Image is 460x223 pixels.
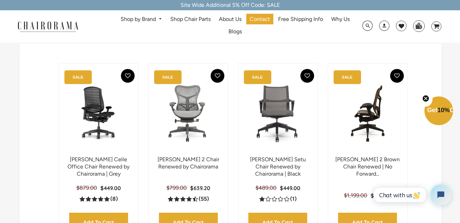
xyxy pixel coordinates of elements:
[110,196,118,203] span: (8)
[413,21,424,31] img: WhatsApp_Image_2024-07-12_at_16.23.01.webp
[278,16,323,23] span: Free Shipping Info
[215,14,245,24] a: About Us
[250,16,270,23] span: Contact
[342,75,352,79] text: SALE
[66,70,131,156] img: Herman Miller Celle Office Chair Renewed by Chairorama | Grey - chairorama
[427,107,459,114] span: Get Off
[259,195,297,202] a: 1.0 rating (1 votes)
[390,69,404,83] button: Add To Wishlist
[219,16,241,23] span: About Us
[335,156,400,177] a: [PERSON_NAME] 2 Brown Chair Renewed | No Forward...
[419,91,433,107] button: Close teaser
[76,185,97,191] span: $879.00
[158,156,219,170] a: [PERSON_NAME] 2 Chair Renewed by Chairorama
[190,185,210,191] span: $639.20
[250,156,306,177] a: [PERSON_NAME] Setu Chair Renewed by Chairorama | Black
[79,195,118,202] a: 5.0 rating (8 votes)
[245,70,311,156] a: Herman Miller Setu Chair Renewed by Chairorama | Black - chairorama Herman Miller Setu Chair Rene...
[111,14,359,39] nav: DesktopNavigation
[256,185,276,191] span: $489.00
[225,26,245,37] a: Blogs
[156,70,221,156] a: Herman Miller Mirra 2 Chair Renewed by Chairorama - chairorama Herman Miller Mirra 2 Chair Renewe...
[199,196,209,203] span: (55)
[170,16,211,23] span: Shop Chair Parts
[280,185,300,191] span: $449.00
[168,195,209,202] a: 4.5 rating (55 votes)
[275,14,326,24] a: Free Shipping Info
[335,70,400,156] a: Herman Miller Mirra 2 Brown Chair Renewed | No Forward Tilt | - chairorama Herman Miller Mirra 2 ...
[246,14,273,24] a: Contact
[162,75,173,79] text: SALE
[228,28,242,35] span: Blogs
[67,156,129,177] a: [PERSON_NAME] Celle Office Chair Renewed by Chairorama | Grey
[121,69,135,83] button: Add To Wishlist
[300,69,314,83] button: Add To Wishlist
[66,70,131,156] a: Herman Miller Celle Office Chair Renewed by Chairorama | Grey - chairorama Herman Miller Celle Of...
[73,75,83,79] text: SALE
[331,16,350,23] span: Why Us
[166,185,187,191] span: $799.00
[290,196,297,203] span: (1)
[167,14,214,24] a: Shop Chair Parts
[366,179,457,211] iframe: Tidio Chat
[117,14,165,25] a: Shop by Brand
[424,97,453,126] div: Get10%OffClose teaser
[437,107,450,114] span: 10%
[156,70,221,156] img: Herman Miller Mirra 2 Chair Renewed by Chairorama - chairorama
[335,70,400,156] img: Herman Miller Mirra 2 Brown Chair Renewed | No Forward Tilt | - chairorama
[344,192,367,199] span: $1,199.00
[211,69,224,83] button: Add To Wishlist
[245,70,311,156] img: Herman Miller Setu Chair Renewed by Chairorama | Black - chairorama
[252,75,263,79] text: SALE
[100,185,121,191] span: $449.00
[14,20,82,32] img: chairorama
[328,14,353,24] a: Why Us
